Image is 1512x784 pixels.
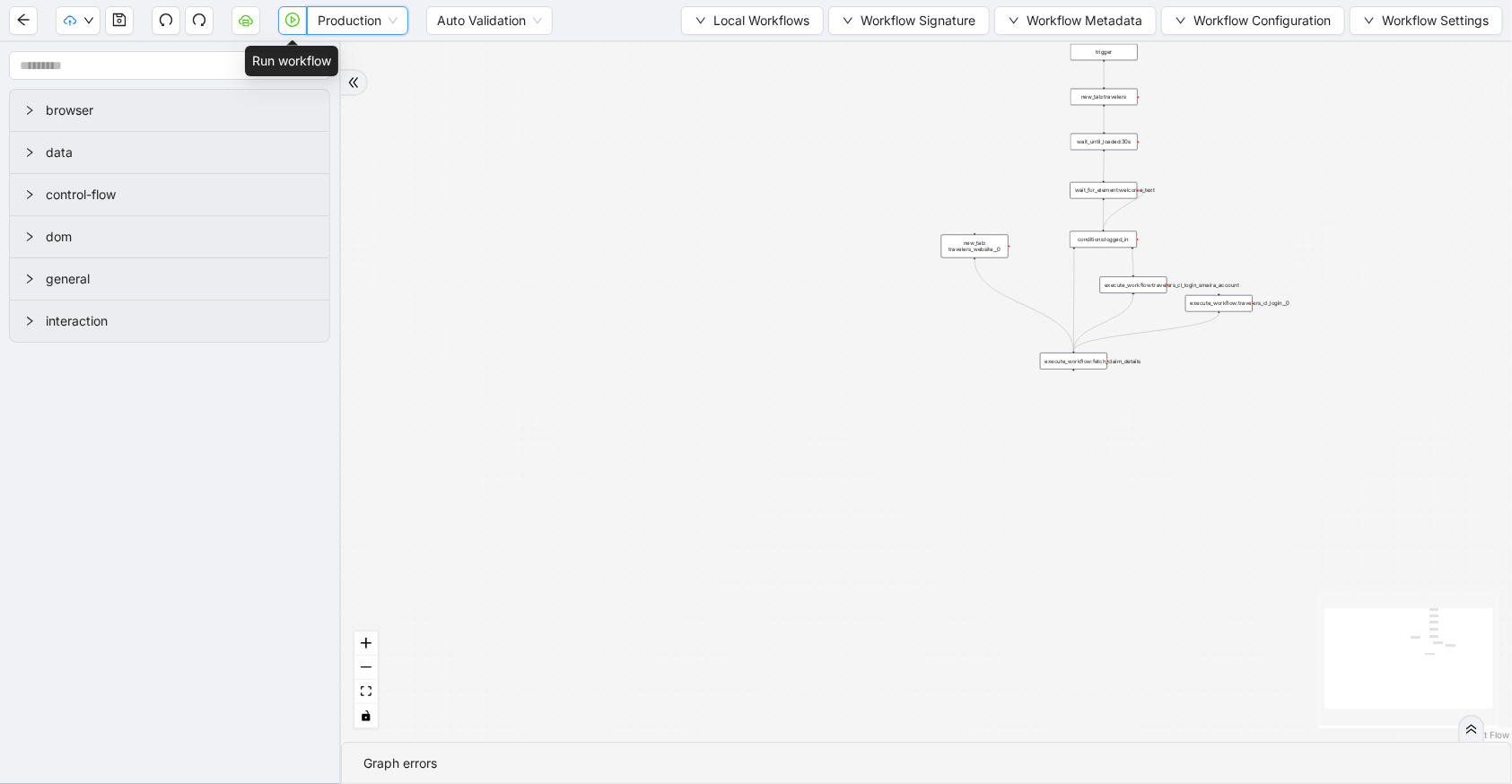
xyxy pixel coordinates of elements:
[24,105,35,116] span: right
[105,6,134,35] button: save
[1185,295,1253,312] div: execute_workflow:travelers_cl_login__0
[10,90,329,131] div: browser
[24,147,35,158] span: right
[941,235,1009,258] div: new_tab: travelers_website__0
[1071,182,1138,199] div: wait_for_element:welcome_text
[185,6,214,35] button: redo
[354,680,378,704] button: fit view
[285,13,300,27] span: play-circle
[152,6,180,35] button: undo
[159,13,173,27] span: undo
[245,46,338,76] div: Run workflow
[9,6,38,35] button: arrow-left
[1463,729,1509,740] a: React Flow attribution
[1070,231,1137,248] div: conditions:logged_in
[46,100,315,120] span: browser
[16,13,31,27] span: arrow-left
[974,259,1073,351] g: Edge from new_tab: travelers_website__0 to execute_workflow:fetch_claim_details
[1068,376,1079,388] span: plus-circle
[1382,11,1489,30] span: Workflow Settings
[24,274,35,284] span: right
[1071,44,1138,61] div: trigger
[1193,11,1331,30] span: Workflow Configuration
[192,13,206,27] span: redo
[1161,6,1345,35] button: downWorkflow Configuration
[1350,6,1503,35] button: downWorkflow Settings
[1176,15,1186,26] span: down
[994,6,1157,35] button: downWorkflow Metadata
[232,6,260,35] button: cloud-server
[1040,353,1107,370] div: execute_workflow:fetch_claim_details
[318,7,398,34] span: Production
[46,185,315,205] span: control-flow
[347,76,360,89] span: double-right
[1027,11,1142,30] span: Workflow Metadata
[83,15,94,26] span: down
[10,301,329,342] div: interaction
[1071,89,1138,106] div: new_tab:travelers
[10,174,329,215] div: control-flow
[46,311,315,331] span: interaction
[843,15,853,26] span: down
[46,143,315,162] span: data
[1100,276,1167,293] div: execute_workflow:travelers_cl_login_smaira_account
[278,6,307,35] button: play-circle
[10,258,329,300] div: general
[1364,15,1375,26] span: down
[695,15,706,26] span: down
[56,6,101,35] button: cloud-uploaddown
[64,14,76,27] span: cloud-upload
[828,6,990,35] button: downWorkflow Signature
[46,227,315,247] span: dom
[1071,134,1138,151] div: wait_until_loaded:30s
[239,13,253,27] span: cloud-server
[46,269,315,289] span: general
[24,231,35,242] span: right
[861,11,975,30] span: Workflow Signature
[24,189,35,200] span: right
[10,216,329,257] div: dom
[363,754,1490,773] div: Graph errors
[1074,313,1219,351] g: Edge from execute_workflow:travelers_cl_login__0 to execute_workflow:fetch_claim_details
[354,704,378,728] button: toggle interactivity
[24,316,35,327] span: right
[681,6,824,35] button: downLocal Workflows
[112,13,127,27] span: save
[437,7,542,34] span: Auto Validation
[354,632,378,656] button: zoom in
[1104,190,1146,230] g: Edge from wait_for_element:welcome_text to conditions:logged_in
[1465,723,1478,736] span: double-right
[1009,15,1019,26] span: down
[10,132,329,173] div: data
[1040,353,1107,370] div: execute_workflow:fetch_claim_detailsplus-circle
[713,11,809,30] span: Local Workflows
[354,656,378,680] button: zoom out
[1074,295,1134,352] g: Edge from execute_workflow:travelers_cl_login_smaira_account to execute_workflow:fetch_claim_details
